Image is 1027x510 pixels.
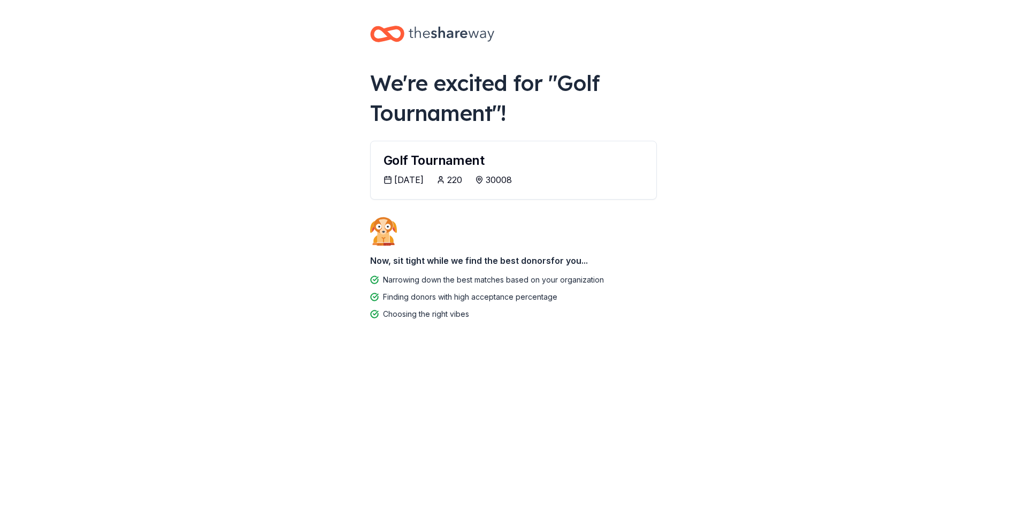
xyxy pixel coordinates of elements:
div: 220 [447,173,462,186]
div: We're excited for " Golf Tournament "! [370,68,657,128]
div: Golf Tournament [384,154,643,167]
div: Now, sit tight while we find the best donors for you... [370,250,657,271]
div: Narrowing down the best matches based on your organization [383,273,604,286]
div: Finding donors with high acceptance percentage [383,291,557,303]
div: 30008 [486,173,512,186]
div: Choosing the right vibes [383,308,469,321]
img: Dog waiting patiently [370,217,397,246]
div: [DATE] [394,173,424,186]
